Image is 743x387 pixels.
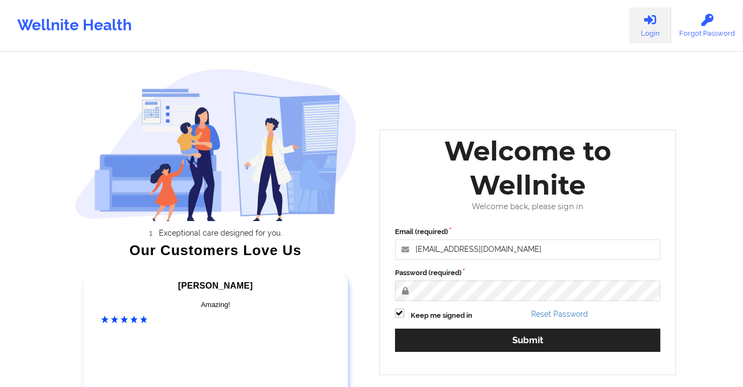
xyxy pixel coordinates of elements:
div: Amazing! [101,299,330,310]
label: Email (required) [395,226,661,237]
a: Forgot Password [671,8,743,43]
label: Keep me signed in [411,310,472,321]
input: Email address [395,239,661,260]
div: Welcome back, please sign in [387,202,668,211]
div: Welcome to Wellnite [387,134,668,202]
label: Password (required) [395,268,661,278]
img: wellnite-auth-hero_200.c722682e.png [75,68,357,221]
a: Reset Password [531,310,588,318]
li: Exceptional care designed for you. [84,229,357,237]
div: Our Customers Love Us [75,245,357,256]
button: Submit [395,329,661,352]
a: Login [629,8,671,43]
span: [PERSON_NAME] [178,281,253,290]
